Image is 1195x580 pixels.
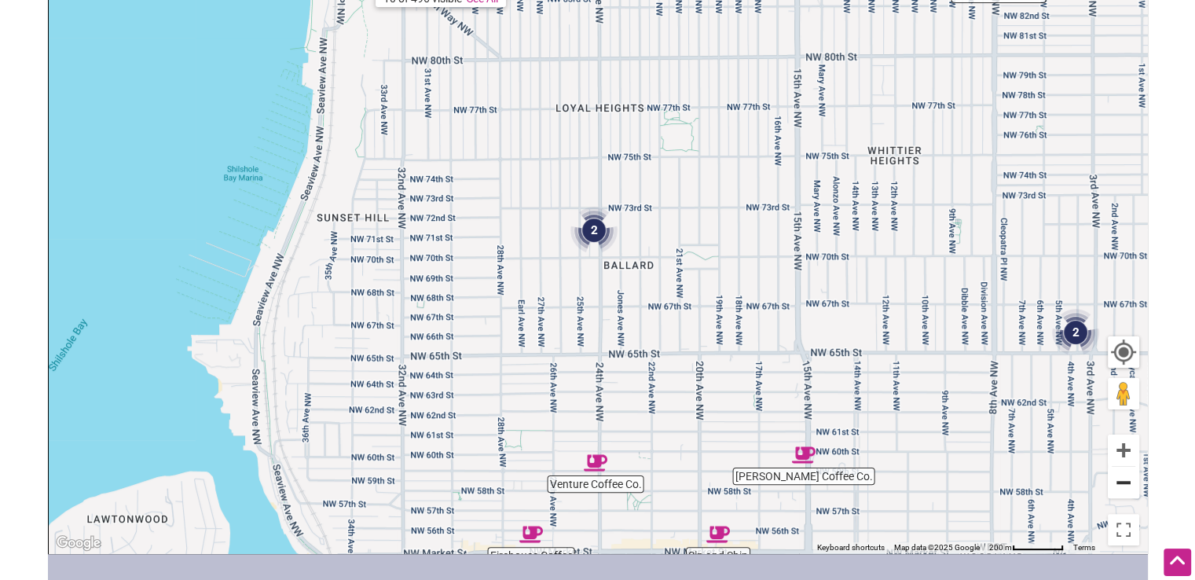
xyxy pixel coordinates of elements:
[584,451,607,475] div: Venture Coffee Co.
[1164,549,1191,576] div: Scroll Back to Top
[53,533,104,553] img: Google
[706,523,730,546] div: Sip and Ship
[1108,378,1139,409] button: Drag Pegman onto the map to open Street View
[1073,543,1095,552] a: Terms
[519,523,543,546] div: Firehouse Coffee
[1106,513,1139,546] button: Toggle fullscreen view
[984,542,1069,553] button: Map Scale: 200 m per 62 pixels
[894,543,980,552] span: Map data ©2025 Google
[1052,309,1099,356] div: 2
[1108,336,1139,368] button: Your Location
[817,542,885,553] button: Keyboard shortcuts
[570,207,618,254] div: 2
[53,533,104,553] a: Open this area in Google Maps (opens a new window)
[1108,435,1139,466] button: Zoom in
[792,443,816,467] div: Ballard Coffee Co.
[989,543,1012,552] span: 200 m
[1108,467,1139,498] button: Zoom out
